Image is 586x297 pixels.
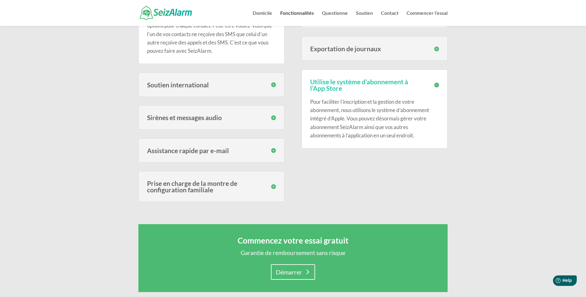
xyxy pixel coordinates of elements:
[381,11,398,26] a: Contact
[157,236,429,248] h2: Commencez votre essai gratuit
[310,45,439,52] h3: Exportation de journaux
[147,147,276,154] h3: Assistance rapide par e-mail
[253,11,272,26] a: Domicile
[356,11,373,26] a: Soutien
[147,180,276,193] h3: Prise en charge de la montre de configuration familiale
[531,273,579,290] iframe: Help widget launcher
[271,264,315,280] a: Démarrer
[147,82,276,88] h3: Soutien international
[140,6,192,20] img: SeizAlarm
[310,78,439,91] h3: Utilise le système d’abonnement à l’App Store
[280,11,314,26] a: Fonctionnalités
[322,11,348,26] a: Questionne
[407,11,448,26] a: Commencer l’essai
[157,248,429,258] p: Garantie de remboursement sans risque
[147,114,276,121] h3: Sirènes et messages audio
[310,98,439,140] p: Pour faciliter l’inscription et la gestion de votre abonnement, nous utilisons le système d’abonn...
